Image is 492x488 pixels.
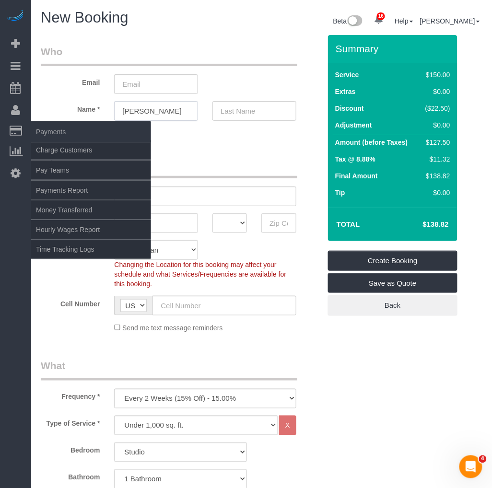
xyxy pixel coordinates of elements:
[31,140,151,259] ul: Payments
[335,188,345,198] label: Tip
[31,121,151,143] span: Payments
[34,296,107,309] label: Cell Number
[31,200,151,220] a: Money Transferred
[479,455,487,463] span: 4
[335,87,356,96] label: Extras
[114,213,198,233] input: City
[377,12,385,20] span: 16
[31,181,151,200] a: Payments Report
[41,157,297,178] legend: Where
[152,296,296,315] input: Cell Number
[337,220,360,228] strong: Total
[395,17,413,25] a: Help
[6,10,25,23] img: Automaid Logo
[422,154,450,164] div: $11.32
[41,45,297,66] legend: Who
[422,171,450,181] div: $138.82
[41,9,129,26] span: New Booking
[261,213,296,233] input: Zip Code
[114,261,286,288] span: Changing the Location for this booking may affect your schedule and what Services/Frequencies are...
[335,154,375,164] label: Tax @ 8.88%
[328,273,457,293] a: Save as Quote
[34,389,107,402] label: Frequency *
[369,10,388,31] a: 16
[34,74,107,87] label: Email
[122,324,223,332] span: Send me text message reminders
[420,17,480,25] a: [PERSON_NAME]
[333,17,363,25] a: Beta
[335,70,359,80] label: Service
[335,104,364,113] label: Discount
[31,240,151,259] a: Time Tracking Logs
[422,70,450,80] div: $150.00
[422,188,450,198] div: $0.00
[34,442,107,455] label: Bedroom
[347,15,363,28] img: New interface
[394,221,449,229] h4: $138.82
[335,120,372,130] label: Adjustment
[328,295,457,315] a: Back
[422,120,450,130] div: $0.00
[34,416,107,429] label: Type of Service *
[328,251,457,271] a: Create Booking
[31,140,151,160] a: Charge Customers
[31,161,151,180] a: Pay Teams
[422,87,450,96] div: $0.00
[114,74,198,94] input: Email
[422,104,450,113] div: ($22.50)
[212,101,296,121] input: Last Name
[459,455,482,478] iframe: Intercom live chat
[41,359,297,381] legend: What
[422,138,450,147] div: $127.50
[34,469,107,482] label: Bathroom
[31,220,151,239] a: Hourly Wages Report
[34,101,107,114] label: Name *
[114,101,198,121] input: First Name
[335,138,408,147] label: Amount (before Taxes)
[336,43,453,54] h3: Summary
[335,171,378,181] label: Final Amount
